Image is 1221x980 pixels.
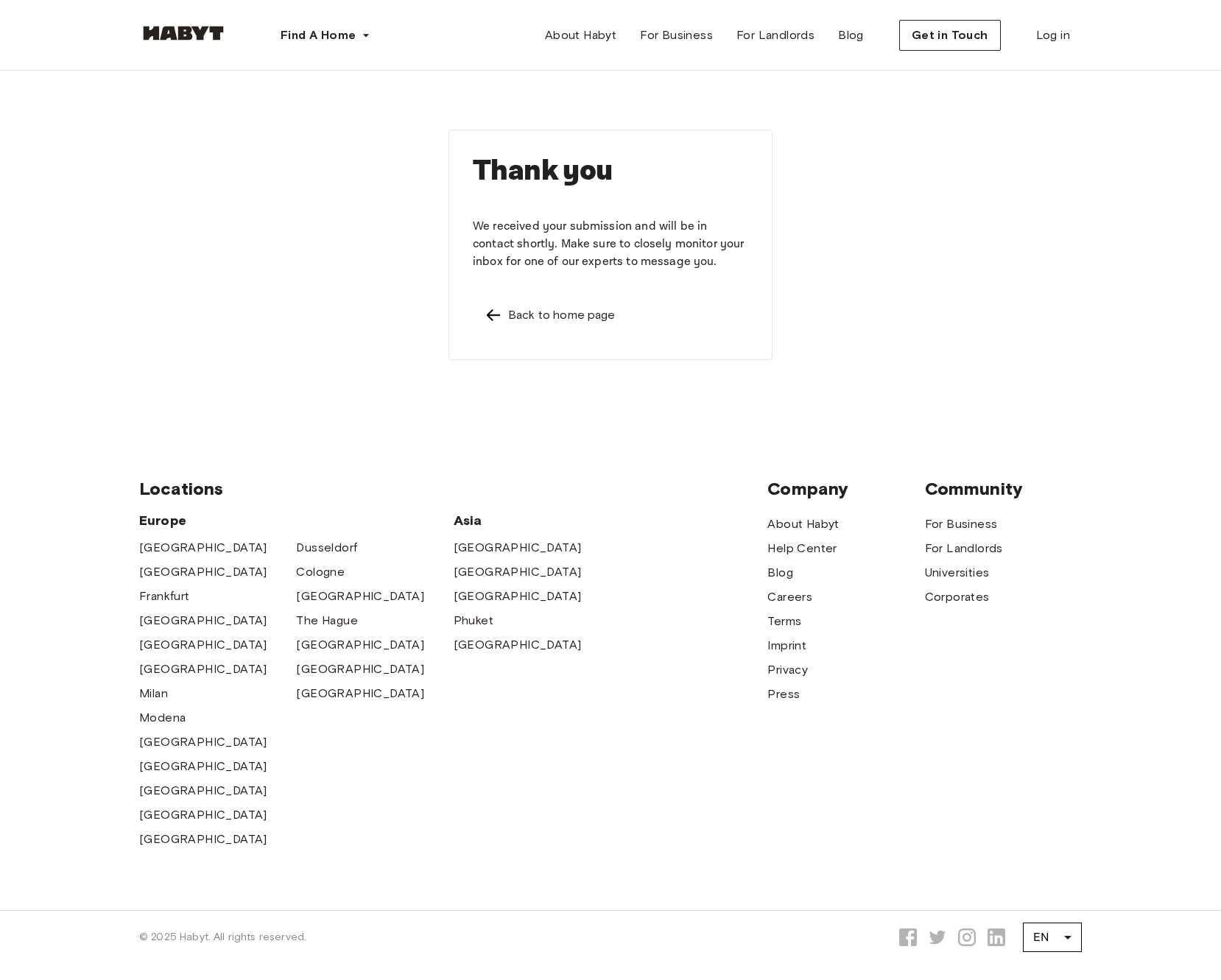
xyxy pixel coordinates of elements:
span: Log in [1036,27,1070,44]
a: The Hague [296,612,358,630]
div: EN [1023,917,1082,958]
a: Help Center [767,540,837,557]
div: Back to home page [508,306,616,324]
a: [GEOGRAPHIC_DATA] [139,806,267,824]
p: We received your submission and will be in contact shortly. Make sure to closely monitor your inb... [473,218,748,271]
h1: Thank you [473,154,748,188]
span: Get in Touch [912,27,988,44]
a: Imprint [767,637,806,655]
span: Company [767,478,924,500]
a: [GEOGRAPHIC_DATA] [296,660,424,678]
a: [GEOGRAPHIC_DATA] [139,612,267,630]
a: For Landlords [925,540,1003,557]
a: Log in [1024,21,1082,50]
span: Modena [139,709,186,727]
a: [GEOGRAPHIC_DATA] [139,660,267,678]
a: About Habyt [767,515,839,533]
a: Cologne [296,563,345,581]
a: Careers [767,588,812,606]
span: For Business [640,27,713,44]
span: Asia [454,512,610,529]
a: [GEOGRAPHIC_DATA] [139,782,267,800]
a: [GEOGRAPHIC_DATA] [139,563,267,581]
a: Press [767,685,800,703]
a: [GEOGRAPHIC_DATA] [139,831,267,848]
a: [GEOGRAPHIC_DATA] [454,588,582,605]
a: Milan [139,685,168,702]
a: [GEOGRAPHIC_DATA] [296,636,424,654]
span: Find A Home [281,27,356,44]
a: Corporates [925,588,990,606]
button: Get in Touch [899,20,1001,51]
a: [GEOGRAPHIC_DATA] [139,636,267,654]
span: For Landlords [736,27,814,44]
span: About Habyt [545,27,616,44]
a: [GEOGRAPHIC_DATA] [139,758,267,775]
a: [GEOGRAPHIC_DATA] [296,588,424,605]
a: About Habyt [533,21,628,50]
a: [GEOGRAPHIC_DATA] [454,539,582,557]
span: Community [925,478,1082,500]
a: For Landlords [725,21,826,50]
button: Find A Home [269,21,382,50]
a: [GEOGRAPHIC_DATA] [296,685,424,702]
a: For Business [925,515,998,533]
span: Europe [139,512,454,529]
img: Habyt [139,26,228,40]
a: [GEOGRAPHIC_DATA] [139,733,267,751]
span: © 2025 Habyt. All rights reserved. [139,930,306,945]
a: Privacy [767,661,808,679]
a: [GEOGRAPHIC_DATA] [454,563,582,581]
a: Blog [767,564,793,582]
span: Blog [838,27,864,44]
a: Terms [767,613,801,630]
a: Dusseldorf [296,539,357,557]
a: [GEOGRAPHIC_DATA] [454,636,582,654]
a: [GEOGRAPHIC_DATA] [139,539,267,557]
a: Phuket [454,612,493,630]
a: For Business [628,21,725,50]
img: Left pointing arrow [485,306,502,324]
span: Locations [139,478,767,500]
a: Blog [826,21,876,50]
a: Universities [925,564,990,582]
a: Frankfurt [139,588,190,605]
a: Left pointing arrowBack to home page [473,295,748,336]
